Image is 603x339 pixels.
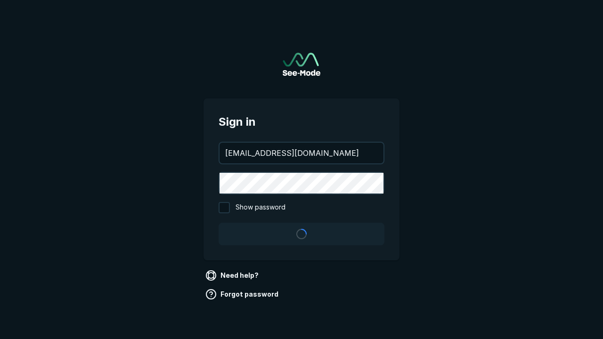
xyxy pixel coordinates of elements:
span: Show password [236,202,285,213]
img: See-Mode Logo [283,53,320,76]
a: Go to sign in [283,53,320,76]
input: your@email.com [220,143,383,163]
span: Sign in [219,113,384,130]
a: Forgot password [204,287,282,302]
a: Need help? [204,268,262,283]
